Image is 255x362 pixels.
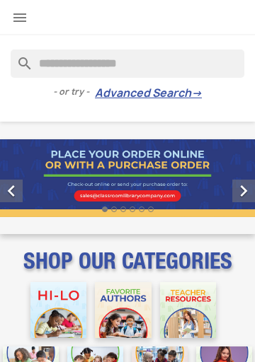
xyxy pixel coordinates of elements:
[30,282,86,338] img: CLC_HiLo_Mobile.jpg
[95,282,151,338] img: CLC_Favorite_Authors_Mobile.jpg
[11,257,244,271] p: SHOP OUR CATEGORIES
[53,85,95,99] span: - or try -
[160,282,216,338] img: CLC_Teacher_Resources_Mobile.jpg
[11,49,244,78] input: Search
[11,9,28,26] i: 
[11,49,28,66] i: search
[191,86,202,100] span: →
[232,180,255,202] i: 
[95,86,202,100] a: Advanced Search→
